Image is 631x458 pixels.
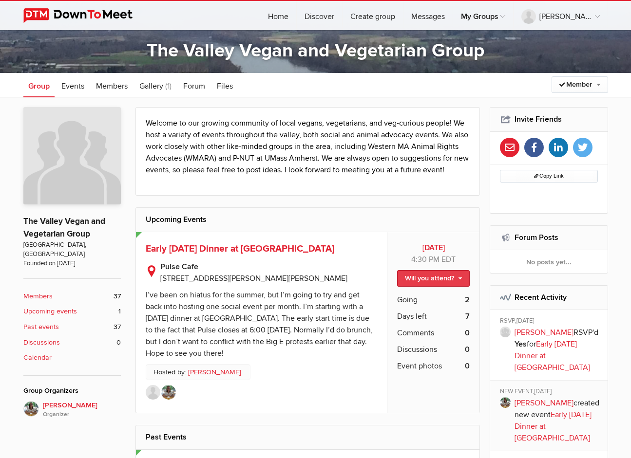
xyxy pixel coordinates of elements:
[23,401,39,417] img: Melissa T
[161,385,176,400] img: Melissa T
[23,73,55,97] a: Group
[397,270,470,287] a: Will you attend?
[465,311,470,322] b: 7
[23,306,121,317] a: Upcoming events 1
[160,274,347,283] span: [STREET_ADDRESS][PERSON_NAME][PERSON_NAME]
[515,410,592,443] a: Early [DATE] Dinner at [GEOGRAPHIC_DATA]
[23,337,60,348] b: Discussions
[515,397,601,444] p: created new event
[515,339,527,349] b: Yes
[23,107,121,204] img: The Valley Vegan and Vegetarian Group
[500,108,598,131] h2: Invite Friends
[23,322,121,332] a: Past events 37
[114,291,121,302] span: 37
[212,73,238,97] a: Files
[515,327,601,373] p: RSVP'd for
[397,311,427,322] span: Days left
[343,1,403,30] a: Create group
[23,291,121,302] a: Members 37
[23,306,77,317] b: Upcoming events
[23,337,121,348] a: Discussions 0
[465,344,470,355] b: 0
[43,400,121,420] span: [PERSON_NAME]
[500,170,598,183] button: Copy Link
[57,73,89,97] a: Events
[465,327,470,339] b: 0
[146,243,334,255] a: Early [DATE] Dinner at [GEOGRAPHIC_DATA]
[500,387,601,397] div: NEW EVENT,
[397,242,470,254] b: [DATE]
[500,317,601,327] div: RSVP,
[146,117,470,176] p: Welcome to our growing community of local vegans, vegetarians, and veg-curious people! We host a ...
[441,255,456,264] span: America/New_York
[23,401,121,420] a: [PERSON_NAME]Organizer
[23,259,121,268] span: Founded on [DATE]
[114,322,121,332] span: 37
[515,328,574,337] a: [PERSON_NAME]
[23,291,53,302] b: Members
[23,240,121,259] span: [GEOGRAPHIC_DATA], [GEOGRAPHIC_DATA]
[188,367,241,378] a: [PERSON_NAME]
[516,317,534,325] span: [DATE]
[23,8,148,23] img: DownToMeet
[96,81,128,91] span: Members
[134,73,176,97] a: Gallery (1)
[515,339,590,372] a: Early [DATE] Dinner at [GEOGRAPHIC_DATA]
[453,1,513,30] a: My Groups
[183,81,205,91] span: Forum
[260,1,296,30] a: Home
[515,398,574,408] a: [PERSON_NAME]
[43,410,121,419] i: Organizer
[146,290,373,358] div: I’ve been on hiatus for the summer, but I’m going to try and get back into hosting one social eve...
[297,1,342,30] a: Discover
[146,364,250,381] p: Hosted by:
[23,322,59,332] b: Past events
[397,360,442,372] span: Event photos
[397,344,437,355] span: Discussions
[397,327,434,339] span: Comments
[465,360,470,372] b: 0
[23,352,121,363] a: Calendar
[514,1,608,30] a: [PERSON_NAME]
[23,352,52,363] b: Calendar
[534,387,552,395] span: [DATE]
[178,73,210,97] a: Forum
[118,306,121,317] span: 1
[515,233,558,242] a: Forum Posts
[500,286,598,309] h2: Recent Activity
[403,1,453,30] a: Messages
[91,73,133,97] a: Members
[490,250,608,274] div: No posts yet...
[160,261,378,273] b: Pulse Cafe
[397,294,418,306] span: Going
[139,81,163,91] span: Gallery
[28,81,50,91] span: Group
[534,173,564,179] span: Copy Link
[552,76,608,93] a: Member
[116,337,121,348] span: 0
[165,81,172,91] span: (1)
[146,425,470,449] h2: Past Events
[61,81,84,91] span: Events
[146,208,470,231] h2: Upcoming Events
[411,255,440,264] span: 4:30 PM
[217,81,233,91] span: Files
[23,385,121,396] div: Group Organizers
[465,294,470,306] b: 2
[146,385,160,400] img: Sheryl Becker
